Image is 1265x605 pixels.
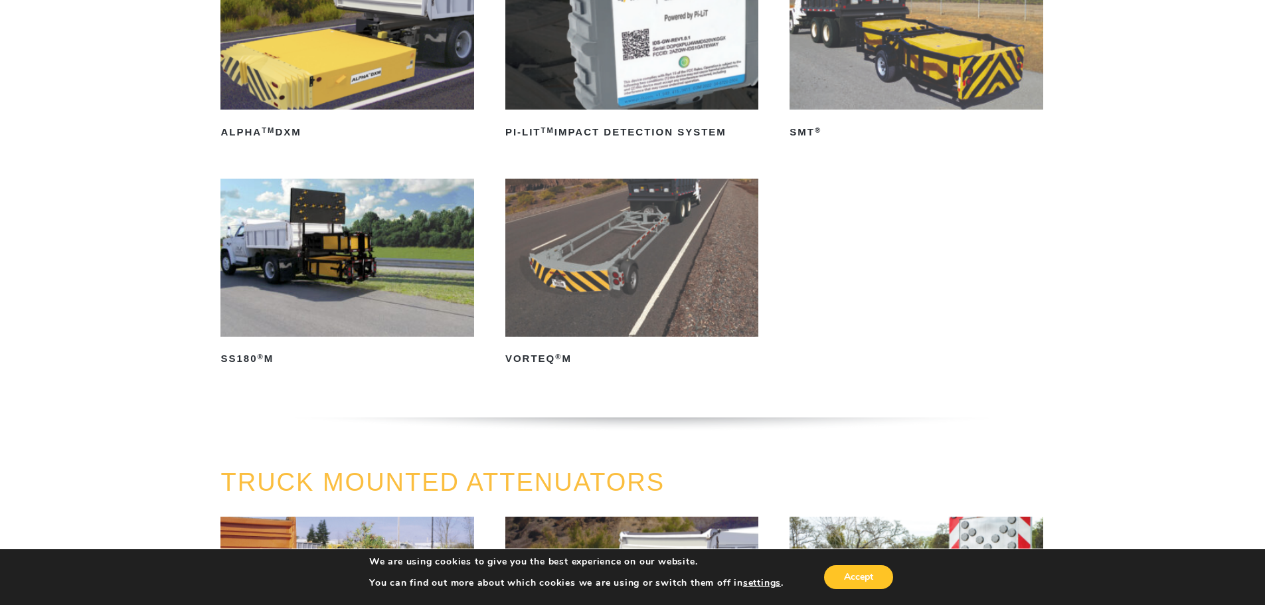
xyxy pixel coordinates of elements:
sup: ® [815,126,821,134]
h2: PI-LIT Impact Detection System [505,122,758,143]
a: SS180®M [220,179,473,370]
sup: TM [262,126,275,134]
sup: ® [555,353,562,361]
button: settings [743,577,781,589]
button: Accept [824,565,893,589]
a: VORTEQ®M [505,179,758,370]
p: You can find out more about which cookies we are using or switch them off in . [369,577,784,589]
sup: ® [258,353,264,361]
h2: VORTEQ M [505,349,758,370]
p: We are using cookies to give you the best experience on our website. [369,556,784,568]
h2: SMT [790,122,1043,143]
h2: ALPHA DXM [220,122,473,143]
a: TRUCK MOUNTED ATTENUATORS [220,468,665,496]
sup: TM [541,126,554,134]
h2: SS180 M [220,349,473,370]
